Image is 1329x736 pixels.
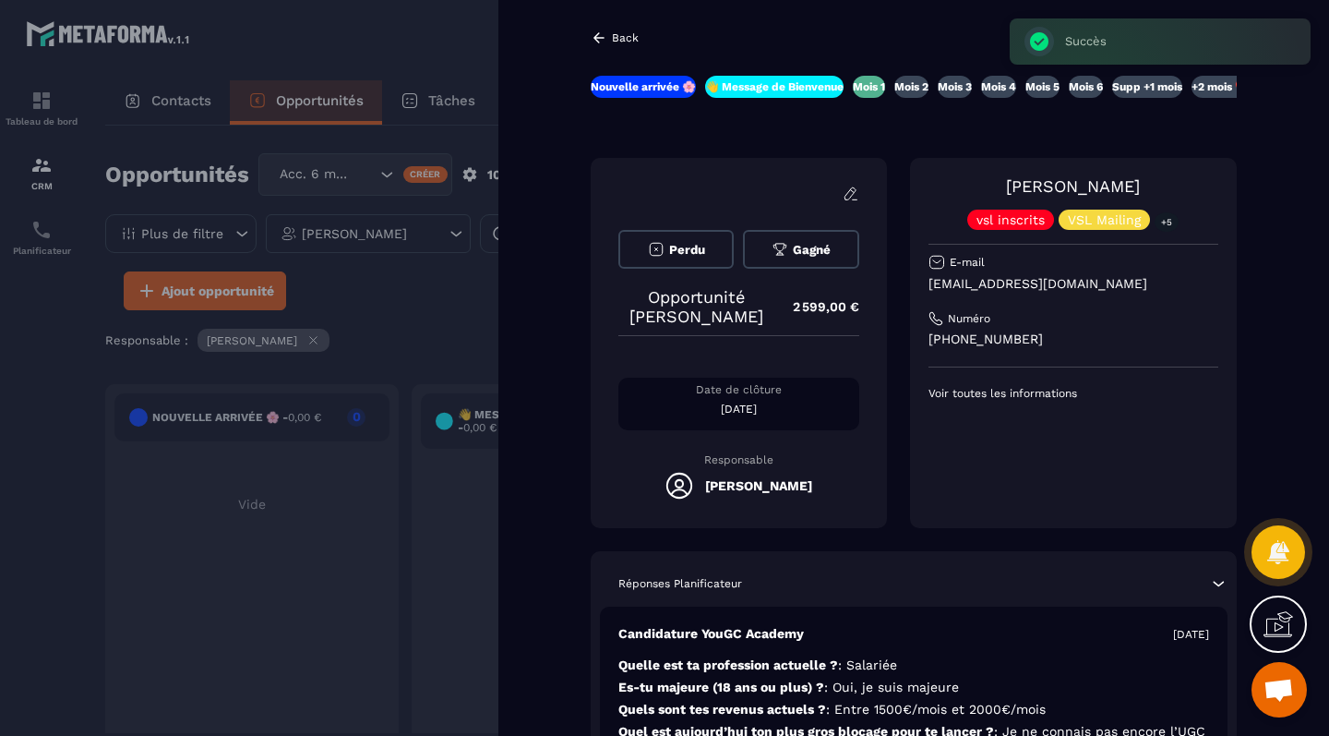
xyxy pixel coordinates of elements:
span: : Entre 1500€/mois et 2000€/mois [826,702,1046,717]
span: Perdu [669,243,705,257]
p: Numéro [948,311,990,326]
p: [DATE] [1173,627,1209,642]
p: [DATE] [618,402,859,416]
a: Ouvrir le chat [1251,662,1307,718]
button: Gagné [743,230,858,269]
p: Voir toutes les informations [928,386,1218,401]
p: 2 599,00 € [774,289,859,325]
p: [PHONE_NUMBER] [928,331,1218,348]
span: : Oui, je suis majeure [824,680,959,694]
p: Candidature YouGC Academy [618,625,804,643]
p: vsl inscrits [976,213,1045,226]
p: Responsable [618,453,859,466]
a: [PERSON_NAME] [1006,176,1140,196]
p: E-mail [950,255,985,270]
span: Gagné [793,243,831,257]
span: : Salariée [838,658,897,672]
p: +5 [1155,212,1179,232]
h5: [PERSON_NAME] [705,478,812,493]
button: Perdu [618,230,734,269]
p: Quelle est ta profession actuelle ? [618,657,1209,674]
p: Es-tu majeure (18 ans ou plus) ? [618,679,1209,696]
p: VSL Mailing [1068,213,1141,226]
p: [EMAIL_ADDRESS][DOMAIN_NAME] [928,275,1218,293]
p: Réponses Planificateur [618,576,742,591]
p: Opportunité [PERSON_NAME] [618,287,774,326]
p: Date de clôture [618,382,859,397]
p: Quels sont tes revenus actuels ? [618,701,1209,718]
